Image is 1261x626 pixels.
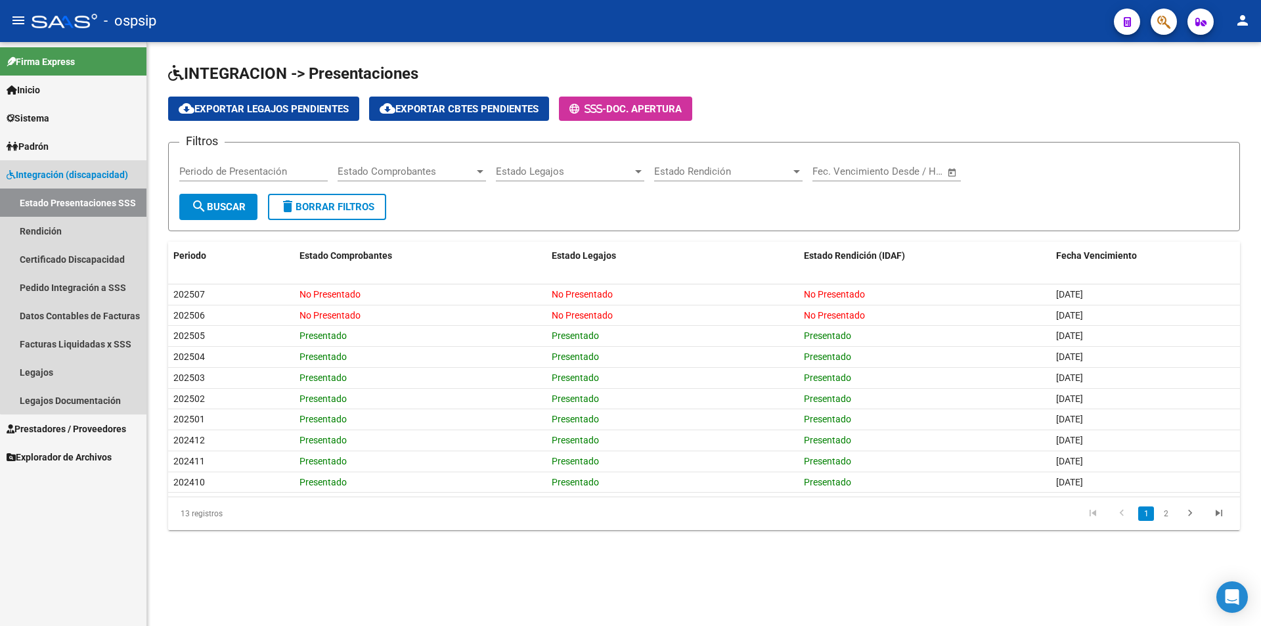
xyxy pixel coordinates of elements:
[280,198,296,214] mat-icon: delete
[804,250,905,261] span: Estado Rendición (IDAF)
[380,101,395,116] mat-icon: cloud_download
[173,456,205,466] span: 202411
[299,351,347,362] span: Presentado
[552,414,599,424] span: Presentado
[606,103,682,115] span: Doc. Apertura
[7,139,49,154] span: Padrón
[1156,503,1176,525] li: page 2
[804,351,851,362] span: Presentado
[1056,310,1083,321] span: [DATE]
[173,250,206,261] span: Periodo
[552,477,599,487] span: Presentado
[299,393,347,404] span: Presentado
[369,97,549,121] button: Exportar Cbtes Pendientes
[173,372,205,383] span: 202503
[168,64,418,83] span: INTEGRACION -> Presentaciones
[804,289,865,300] span: No Presentado
[299,456,347,466] span: Presentado
[299,250,392,261] span: Estado Comprobantes
[1206,506,1231,521] a: go to last page
[552,289,613,300] span: No Presentado
[1056,435,1083,445] span: [DATE]
[1056,372,1083,383] span: [DATE]
[168,497,380,530] div: 13 registros
[7,83,40,97] span: Inicio
[173,289,205,300] span: 202507
[179,101,194,116] mat-icon: cloud_download
[299,310,361,321] span: No Presentado
[804,330,851,341] span: Presentado
[1080,506,1105,521] a: go to first page
[191,201,246,213] span: Buscar
[7,450,112,464] span: Explorador de Archivos
[168,97,359,121] button: Exportar Legajos Pendientes
[299,414,347,424] span: Presentado
[804,310,865,321] span: No Presentado
[546,242,799,270] datatable-header-cell: Estado Legajos
[1136,503,1156,525] li: page 1
[168,242,294,270] datatable-header-cell: Periodo
[552,310,613,321] span: No Presentado
[804,477,851,487] span: Presentado
[804,393,851,404] span: Presentado
[1056,477,1083,487] span: [DATE]
[299,477,347,487] span: Presentado
[1056,414,1083,424] span: [DATE]
[1056,393,1083,404] span: [DATE]
[552,456,599,466] span: Presentado
[804,414,851,424] span: Presentado
[1056,456,1083,466] span: [DATE]
[804,456,851,466] span: Presentado
[1178,506,1203,521] a: go to next page
[552,393,599,404] span: Presentado
[173,310,205,321] span: 202506
[104,7,156,35] span: - ospsip
[804,372,851,383] span: Presentado
[299,330,347,341] span: Presentado
[280,201,374,213] span: Borrar Filtros
[654,166,791,177] span: Estado Rendición
[804,435,851,445] span: Presentado
[812,166,866,177] input: Fecha inicio
[1056,250,1137,261] span: Fecha Vencimiento
[338,166,474,177] span: Estado Comprobantes
[11,12,26,28] mat-icon: menu
[552,250,616,261] span: Estado Legajos
[552,372,599,383] span: Presentado
[799,242,1051,270] datatable-header-cell: Estado Rendición (IDAF)
[173,477,205,487] span: 202410
[173,393,205,404] span: 202502
[1235,12,1250,28] mat-icon: person
[7,168,128,182] span: Integración (discapacidad)
[552,435,599,445] span: Presentado
[1056,289,1083,300] span: [DATE]
[299,289,361,300] span: No Presentado
[380,103,539,115] span: Exportar Cbtes Pendientes
[299,372,347,383] span: Presentado
[7,55,75,69] span: Firma Express
[191,198,207,214] mat-icon: search
[294,242,546,270] datatable-header-cell: Estado Comprobantes
[173,435,205,445] span: 202412
[173,351,205,362] span: 202504
[552,351,599,362] span: Presentado
[945,165,960,180] button: Open calendar
[1051,242,1240,270] datatable-header-cell: Fecha Vencimiento
[569,103,606,115] span: -
[299,435,347,445] span: Presentado
[559,97,692,121] button: -Doc. Apertura
[1056,351,1083,362] span: [DATE]
[1109,506,1134,521] a: go to previous page
[7,111,49,125] span: Sistema
[1216,581,1248,613] div: Open Intercom Messenger
[7,422,126,436] span: Prestadores / Proveedores
[1056,330,1083,341] span: [DATE]
[179,132,225,150] h3: Filtros
[179,103,349,115] span: Exportar Legajos Pendientes
[496,166,632,177] span: Estado Legajos
[173,414,205,424] span: 202501
[173,330,205,341] span: 202505
[552,330,599,341] span: Presentado
[1158,506,1174,521] a: 2
[1138,506,1154,521] a: 1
